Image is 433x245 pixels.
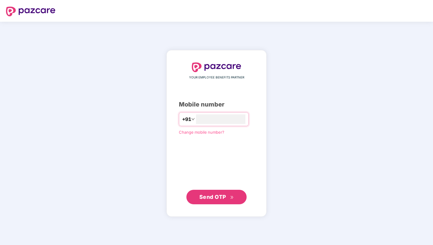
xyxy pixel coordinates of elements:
[230,196,234,199] span: double-right
[179,130,224,135] a: Change mobile number?
[186,190,247,204] button: Send OTPdouble-right
[192,62,241,72] img: logo
[182,116,191,123] span: +91
[191,117,195,121] span: down
[179,100,254,109] div: Mobile number
[189,75,244,80] span: YOUR EMPLOYEE BENEFITS PARTNER
[6,7,55,16] img: logo
[199,194,226,200] span: Send OTP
